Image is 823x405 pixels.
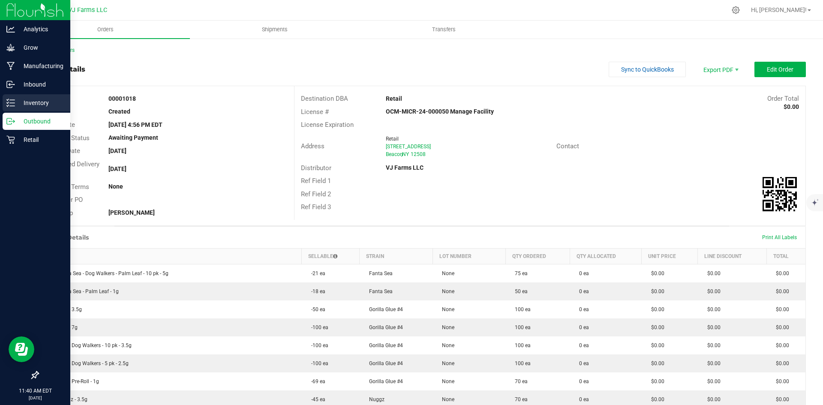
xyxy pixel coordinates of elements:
[15,24,66,34] p: Analytics
[44,360,129,366] span: BB - GG4 - Dog Walkers - 5 pk - 2.5g
[44,270,168,276] span: BB - Fanta Sea - Dog Walkers - Palm Leaf - 10 pk - 5g
[307,324,328,330] span: -100 ea
[511,270,528,276] span: 75 ea
[307,288,325,294] span: -18 ea
[108,95,136,102] strong: 00001018
[68,6,107,14] span: VJ Farms LLC
[365,378,403,384] span: Gorilla Glue #4
[15,135,66,145] p: Retail
[647,342,664,348] span: $0.00
[730,6,741,14] div: Manage settings
[575,396,589,402] span: 0 ea
[301,164,331,172] span: Distributor
[433,249,505,264] th: Lot Number
[411,151,426,157] span: 12508
[108,121,162,128] strong: [DATE] 4:56 PM EDT
[570,249,642,264] th: Qty Allocated
[44,378,99,384] span: BB - GG4 - Pre-Roll - 1g
[511,324,531,330] span: 100 ea
[365,306,403,312] span: Gorilla Glue #4
[301,95,348,102] span: Destination DBA
[575,360,589,366] span: 0 ea
[6,80,15,89] inline-svg: Inbound
[15,42,66,53] p: Grow
[108,183,123,190] strong: None
[21,21,190,39] a: Orders
[190,21,359,39] a: Shipments
[438,288,454,294] span: None
[647,324,664,330] span: $0.00
[754,62,806,77] button: Edit Order
[438,378,454,384] span: None
[438,324,454,330] span: None
[365,360,403,366] span: Gorilla Glue #4
[642,249,698,264] th: Unit Price
[772,288,789,294] span: $0.00
[772,360,789,366] span: $0.00
[386,108,494,115] strong: OCM-MICR-24-000050 Manage Facility
[301,190,331,198] span: Ref Field 2
[6,117,15,126] inline-svg: Outbound
[703,396,721,402] span: $0.00
[703,378,721,384] span: $0.00
[301,142,324,150] span: Address
[511,306,531,312] span: 100 ea
[438,342,454,348] span: None
[505,249,570,264] th: Qty Ordered
[402,151,409,157] span: NY
[307,342,328,348] span: -100 ea
[108,165,126,172] strong: [DATE]
[772,306,789,312] span: $0.00
[108,134,158,141] strong: Awaiting Payment
[575,324,589,330] span: 0 ea
[772,270,789,276] span: $0.00
[365,288,393,294] span: Fanta Sea
[365,396,384,402] span: Nuggz
[301,121,354,129] span: License Expiration
[647,360,664,366] span: $0.00
[694,62,746,77] li: Export PDF
[703,270,721,276] span: $0.00
[703,360,721,366] span: $0.00
[575,378,589,384] span: 0 ea
[365,270,393,276] span: Fanta Sea
[39,249,302,264] th: Item
[386,95,402,102] strong: Retail
[301,203,331,211] span: Ref Field 3
[772,342,789,348] span: $0.00
[511,378,528,384] span: 70 ea
[772,378,789,384] span: $0.00
[307,306,325,312] span: -50 ea
[556,142,579,150] span: Contact
[44,288,119,294] span: BB - Fanta Sea - Palm Leaf - 1g
[307,378,325,384] span: -69 ea
[421,26,467,33] span: Transfers
[108,108,130,115] strong: Created
[647,306,664,312] span: $0.00
[647,270,664,276] span: $0.00
[575,288,589,294] span: 0 ea
[6,99,15,107] inline-svg: Inventory
[609,62,686,77] button: Sync to QuickBooks
[438,396,454,402] span: None
[45,160,99,178] span: Requested Delivery Date
[108,209,155,216] strong: [PERSON_NAME]
[772,324,789,330] span: $0.00
[386,151,403,157] span: Beacon
[386,144,431,150] span: [STREET_ADDRESS]
[647,396,664,402] span: $0.00
[301,177,331,185] span: Ref Field 1
[307,360,328,366] span: -100 ea
[703,342,721,348] span: $0.00
[386,136,399,142] span: Retail
[621,66,674,73] span: Sync to QuickBooks
[767,95,799,102] span: Order Total
[438,270,454,276] span: None
[511,360,531,366] span: 100 ea
[511,342,531,348] span: 100 ea
[763,177,797,211] qrcode: 00001018
[15,116,66,126] p: Outbound
[647,378,664,384] span: $0.00
[108,147,126,154] strong: [DATE]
